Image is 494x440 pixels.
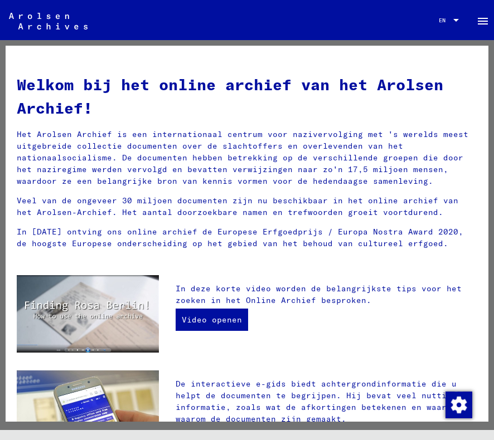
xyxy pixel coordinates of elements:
[176,309,248,331] a: Video openen
[439,17,445,24] font: EN
[472,9,494,31] button: Schakel zijnavigatie in
[445,391,472,418] div: Wijzigingstoestemming
[17,227,463,248] font: In [DATE] ontving ons online archief de Europese Erfgoedprijs / Europa Nostra Award 2020, de hoog...
[9,13,88,30] img: Arolsen_neg.svg
[17,75,443,118] font: Welkom bij het online archief van het Arolsen Archief!
[176,283,462,305] font: In deze korte video worden de belangrijkste tips voor het zoeken in het Online Archief besproken.
[17,129,468,186] font: Het Arolsen Archief is een internationaal centrum voor nazivervolging met 's werelds meest uitgeb...
[17,275,159,353] img: video.jpg
[176,379,462,424] font: De interactieve e-gids biedt achtergrondinformatie die u helpt de documenten te begrijpen. Hij be...
[17,195,458,217] font: Veel van de ongeveer 30 miljoen documenten zijn nu beschikbaar in het online archief van het Arol...
[445,392,472,418] img: Wijzigingstoestemming
[476,14,490,28] mat-icon: Side nav toggle icon
[182,315,242,325] font: Video openen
